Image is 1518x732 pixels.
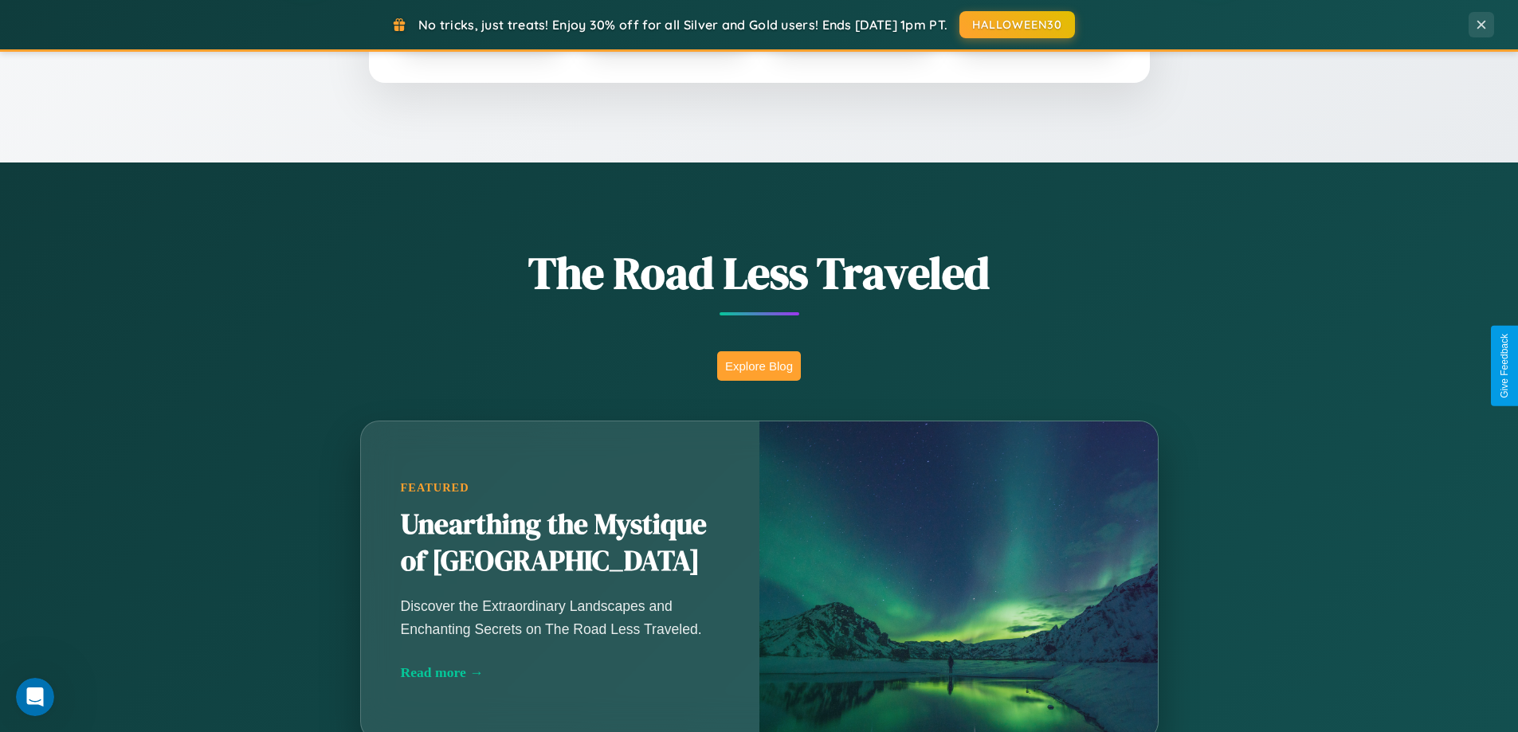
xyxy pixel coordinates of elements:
button: HALLOWEEN30 [959,11,1075,38]
p: Discover the Extraordinary Landscapes and Enchanting Secrets on The Road Less Traveled. [401,595,720,640]
div: Featured [401,481,720,495]
div: Give Feedback [1499,334,1510,398]
h2: Unearthing the Mystique of [GEOGRAPHIC_DATA] [401,507,720,580]
div: Read more → [401,664,720,681]
button: Explore Blog [717,351,801,381]
span: No tricks, just treats! Enjoy 30% off for all Silver and Gold users! Ends [DATE] 1pm PT. [418,17,947,33]
h1: The Road Less Traveled [281,242,1238,303]
iframe: Intercom live chat [16,678,54,716]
